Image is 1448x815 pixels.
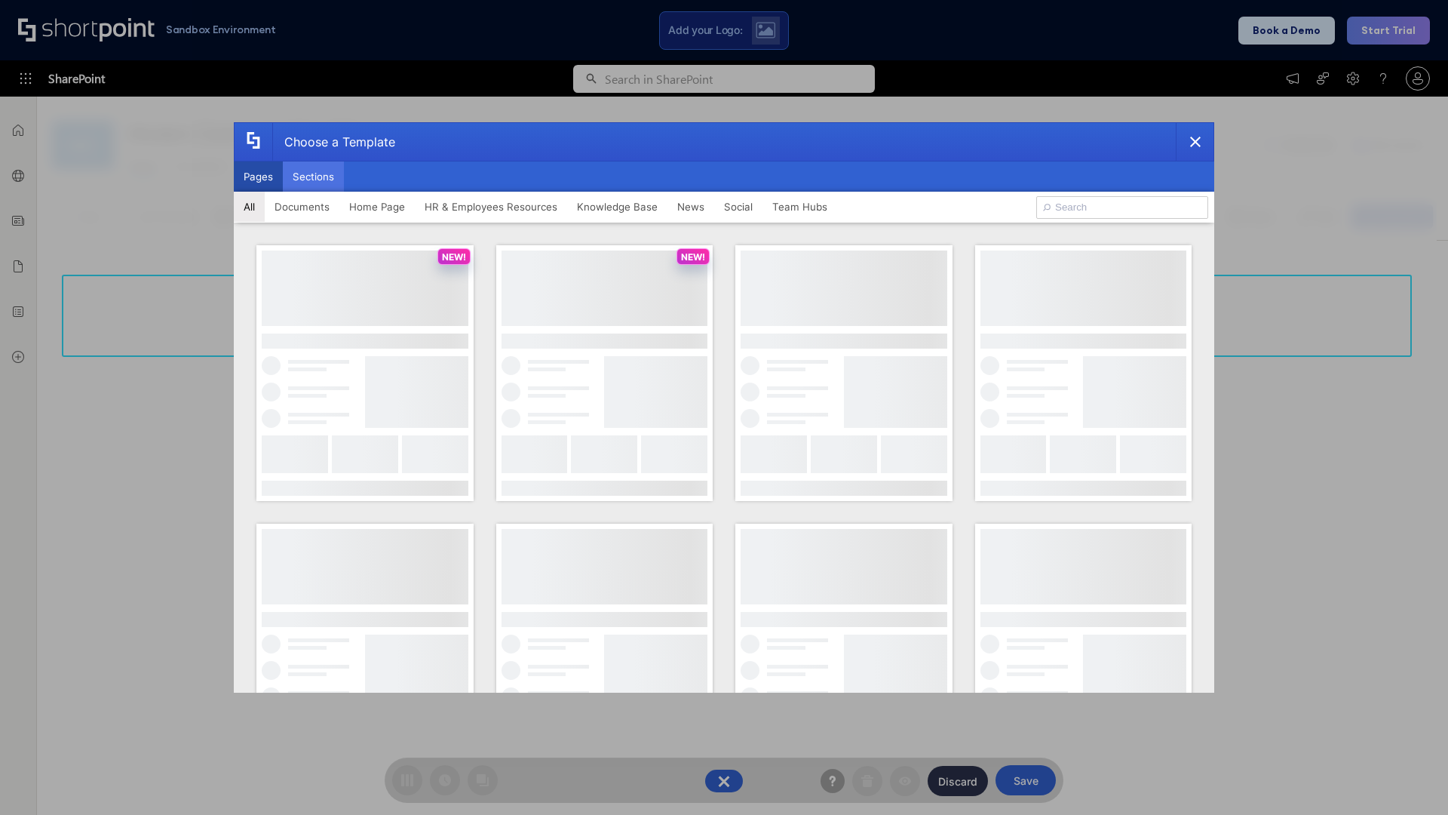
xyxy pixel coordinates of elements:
button: Sections [283,161,344,192]
div: template selector [234,122,1214,693]
iframe: Chat Widget [1373,743,1448,815]
button: Team Hubs [762,192,837,222]
p: NEW! [681,251,705,263]
button: HR & Employees Resources [415,192,567,222]
button: News [667,192,714,222]
button: All [234,192,265,222]
button: Social [714,192,762,222]
div: Choose a Template [272,123,395,161]
p: NEW! [442,251,466,263]
button: Pages [234,161,283,192]
button: Documents [265,192,339,222]
button: Knowledge Base [567,192,667,222]
button: Home Page [339,192,415,222]
input: Search [1036,196,1208,219]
